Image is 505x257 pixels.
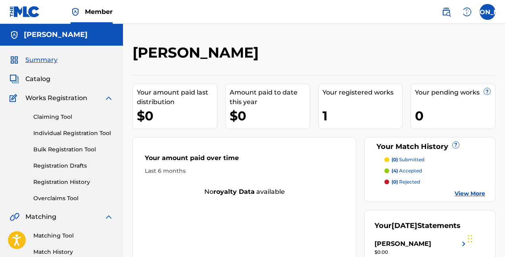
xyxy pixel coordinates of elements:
img: Top Rightsholder [71,7,80,17]
a: Match History [33,248,113,256]
a: (4) accepted [384,167,485,174]
a: Bulk Registration Tool [33,145,113,154]
div: [PERSON_NAME] [374,239,431,249]
div: 1 [323,107,403,125]
p: submitted [392,156,424,163]
a: Individual Registration Tool [33,129,113,137]
span: (0) [392,179,398,185]
img: Accounts [10,30,19,40]
div: Your pending works [415,88,495,97]
p: rejected [392,178,420,186]
img: expand [104,93,113,103]
a: Claiming Tool [33,113,113,121]
span: Matching [25,212,56,222]
iframe: Chat Widget [465,219,505,257]
span: Works Registration [25,93,87,103]
div: Your amount paid over time [145,153,344,167]
div: Your registered works [323,88,403,97]
img: Catalog [10,74,19,84]
div: Amount paid to date this year [230,88,310,107]
div: Your Statements [374,220,461,231]
span: ? [484,88,490,95]
div: Your amount paid last distribution [137,88,217,107]
img: Summary [10,55,19,65]
span: (4) [392,168,398,174]
img: MLC Logo [10,6,40,17]
iframe: Resource Center [483,151,505,219]
span: Summary [25,55,58,65]
div: $0.00 [374,249,469,256]
p: accepted [392,167,422,174]
img: expand [104,212,113,222]
h2: [PERSON_NAME] [132,44,263,62]
span: (0) [392,157,398,162]
a: Registration Drafts [33,162,113,170]
div: Your Match History [374,141,485,152]
strong: royalty data [213,188,255,195]
a: Overclaims Tool [33,194,113,203]
div: Help [459,4,475,20]
a: (0) submitted [384,156,485,163]
div: $0 [137,107,217,125]
div: User Menu [480,4,495,20]
h5: Jude Amoah [24,30,88,39]
a: (0) rejected [384,178,485,186]
a: Matching Tool [33,232,113,240]
div: Last 6 months [145,167,344,175]
span: Member [85,7,113,16]
img: search [442,7,451,17]
a: View More [455,189,485,198]
a: CatalogCatalog [10,74,50,84]
a: Registration History [33,178,113,186]
span: [DATE] [392,221,417,230]
a: SummarySummary [10,55,58,65]
span: ? [453,142,459,148]
a: Public Search [438,4,454,20]
div: 0 [415,107,495,125]
img: help [462,7,472,17]
img: Works Registration [10,93,20,103]
div: No available [133,187,356,197]
div: $0 [230,107,310,125]
span: Catalog [25,74,50,84]
img: Matching [10,212,19,222]
div: Drag [468,227,472,251]
img: right chevron icon [459,239,469,249]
